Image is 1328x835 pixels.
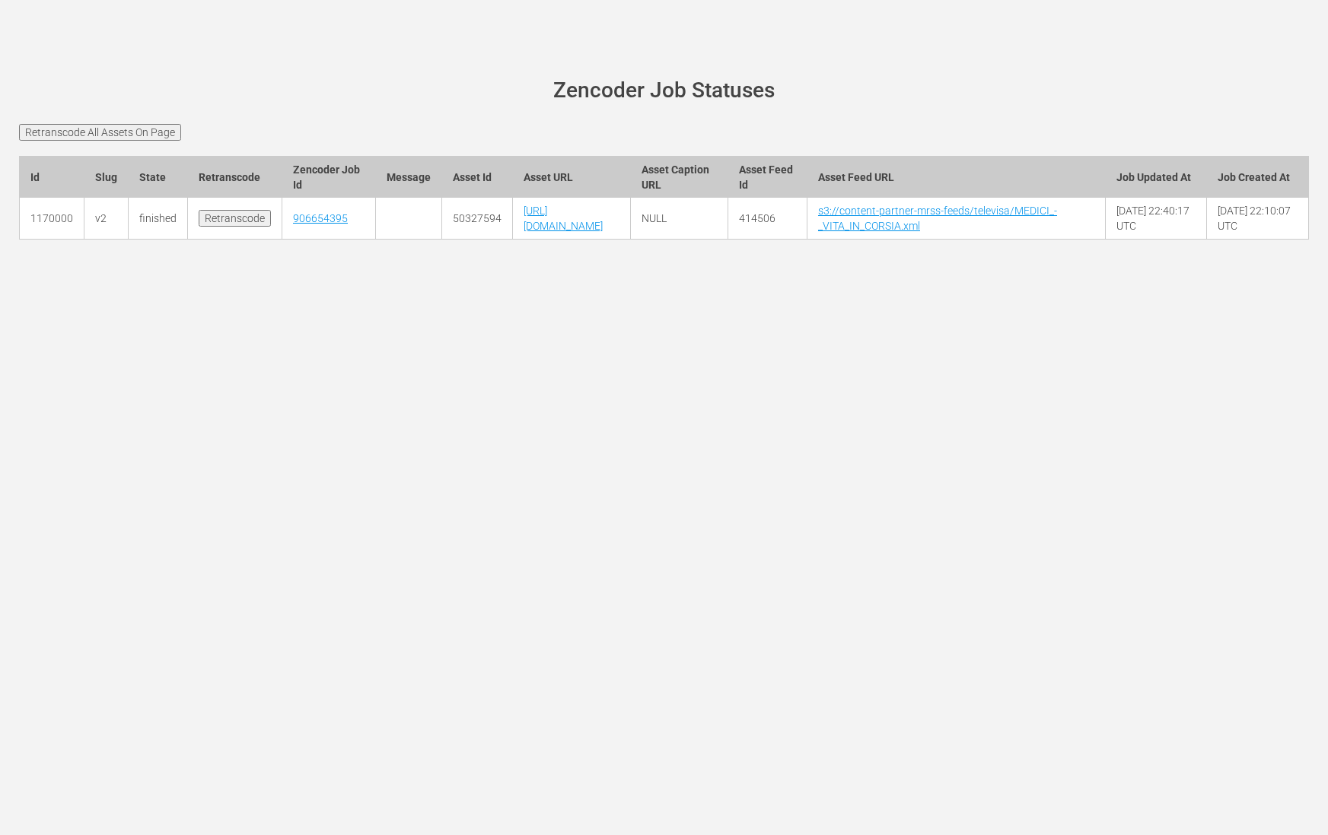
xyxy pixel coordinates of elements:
th: Job Updated At [1105,156,1207,198]
td: 1170000 [20,198,84,240]
th: Slug [84,156,129,198]
th: Asset Feed URL [807,156,1105,198]
th: Zencoder Job Id [282,156,376,198]
a: [URL][DOMAIN_NAME] [524,205,603,232]
th: Retranscode [188,156,282,198]
th: Id [20,156,84,198]
td: [DATE] 22:10:07 UTC [1207,198,1309,240]
h1: Zencoder Job Statuses [40,79,1288,103]
th: Asset Caption URL [631,156,728,198]
a: s3://content-partner-mrss-feeds/televisa/MEDICI_-_VITA_IN_CORSIA.xml [818,205,1057,232]
th: Message [376,156,442,198]
th: Asset URL [513,156,631,198]
th: State [129,156,188,198]
input: Retranscode [199,210,271,227]
td: NULL [631,198,728,240]
td: 50327594 [442,198,513,240]
th: Job Created At [1207,156,1309,198]
input: Retranscode All Assets On Page [19,124,181,141]
a: 906654395 [293,212,348,224]
th: Asset Feed Id [728,156,807,198]
td: 414506 [728,198,807,240]
td: [DATE] 22:40:17 UTC [1105,198,1207,240]
td: finished [129,198,188,240]
th: Asset Id [442,156,513,198]
td: v2 [84,198,129,240]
